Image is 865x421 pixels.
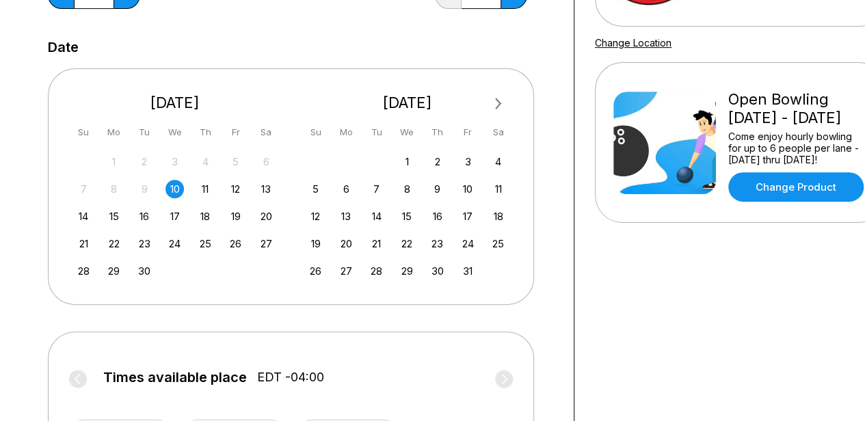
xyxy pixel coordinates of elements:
div: Choose Monday, October 6th, 2025 [337,180,356,198]
div: Choose Thursday, September 11th, 2025 [196,180,215,198]
span: Times available place [103,370,247,385]
div: Choose Saturday, October 11th, 2025 [489,180,507,198]
div: Choose Monday, October 13th, 2025 [337,207,356,226]
div: Choose Wednesday, October 1st, 2025 [398,152,416,171]
div: Choose Sunday, September 21st, 2025 [75,234,93,253]
div: Choose Wednesday, October 15th, 2025 [398,207,416,226]
div: Choose Tuesday, September 16th, 2025 [135,207,154,226]
div: Choose Thursday, October 16th, 2025 [428,207,447,226]
div: Choose Wednesday, October 29th, 2025 [398,262,416,280]
div: Choose Wednesday, October 8th, 2025 [398,180,416,198]
div: Choose Saturday, October 25th, 2025 [489,234,507,253]
div: Choose Wednesday, September 24th, 2025 [165,234,184,253]
div: Not available Sunday, September 7th, 2025 [75,180,93,198]
div: Choose Tuesday, October 14th, 2025 [367,207,386,226]
div: Th [196,123,215,141]
a: Change Location [595,37,671,49]
div: Choose Tuesday, September 23rd, 2025 [135,234,154,253]
div: Mo [105,123,123,141]
div: Choose Thursday, October 23rd, 2025 [428,234,447,253]
div: Choose Thursday, October 2nd, 2025 [428,152,447,171]
div: Tu [367,123,386,141]
div: Choose Monday, October 27th, 2025 [337,262,356,280]
div: Choose Saturday, October 4th, 2025 [489,152,507,171]
div: Not available Thursday, September 4th, 2025 [196,152,215,171]
div: Choose Friday, September 26th, 2025 [226,234,245,253]
div: Choose Thursday, October 9th, 2025 [428,180,447,198]
div: Not available Saturday, September 6th, 2025 [257,152,276,171]
div: Choose Sunday, September 28th, 2025 [75,262,93,280]
div: Choose Monday, September 15th, 2025 [105,207,123,226]
div: Choose Friday, October 24th, 2025 [459,234,477,253]
div: Not available Monday, September 1st, 2025 [105,152,123,171]
div: Choose Saturday, September 20th, 2025 [257,207,276,226]
div: Su [306,123,325,141]
div: Choose Sunday, September 14th, 2025 [75,207,93,226]
div: Choose Monday, September 22nd, 2025 [105,234,123,253]
div: Choose Friday, October 10th, 2025 [459,180,477,198]
div: Choose Tuesday, October 21st, 2025 [367,234,386,253]
div: Choose Friday, October 31st, 2025 [459,262,477,280]
div: Fr [459,123,477,141]
div: Choose Thursday, September 25th, 2025 [196,234,215,253]
label: Date [48,40,79,55]
a: Change Product [728,172,864,202]
span: EDT -04:00 [257,370,324,385]
div: Choose Tuesday, September 30th, 2025 [135,262,154,280]
div: Choose Friday, September 19th, 2025 [226,207,245,226]
div: Not available Tuesday, September 2nd, 2025 [135,152,154,171]
div: Choose Sunday, October 12th, 2025 [306,207,325,226]
div: Choose Sunday, October 19th, 2025 [306,234,325,253]
div: Tu [135,123,154,141]
div: Choose Wednesday, September 17th, 2025 [165,207,184,226]
div: Choose Saturday, October 18th, 2025 [489,207,507,226]
div: Choose Monday, October 20th, 2025 [337,234,356,253]
div: Not available Wednesday, September 3rd, 2025 [165,152,184,171]
div: Choose Monday, September 29th, 2025 [105,262,123,280]
div: Choose Thursday, October 30th, 2025 [428,262,447,280]
div: Choose Thursday, September 18th, 2025 [196,207,215,226]
div: Choose Friday, October 17th, 2025 [459,207,477,226]
div: Choose Saturday, September 27th, 2025 [257,234,276,253]
div: month 2025-09 [72,151,278,280]
div: We [165,123,184,141]
div: [DATE] [69,94,281,112]
div: Th [428,123,447,141]
div: Choose Friday, October 3rd, 2025 [459,152,477,171]
div: Choose Sunday, October 26th, 2025 [306,262,325,280]
div: Not available Friday, September 5th, 2025 [226,152,245,171]
div: Choose Tuesday, October 7th, 2025 [367,180,386,198]
div: [DATE] [302,94,514,112]
button: Next Month [488,93,509,115]
div: Choose Sunday, October 5th, 2025 [306,180,325,198]
div: Choose Wednesday, September 10th, 2025 [165,180,184,198]
div: Not available Tuesday, September 9th, 2025 [135,180,154,198]
div: Sa [257,123,276,141]
div: We [398,123,416,141]
div: month 2025-10 [305,151,510,280]
div: Choose Wednesday, October 22nd, 2025 [398,234,416,253]
div: Sa [489,123,507,141]
div: Choose Friday, September 12th, 2025 [226,180,245,198]
img: Open Bowling Sunday - Thursday [613,92,716,194]
div: Not available Monday, September 8th, 2025 [105,180,123,198]
div: Choose Tuesday, October 28th, 2025 [367,262,386,280]
div: Choose Saturday, September 13th, 2025 [257,180,276,198]
div: Su [75,123,93,141]
div: Mo [337,123,356,141]
div: Fr [226,123,245,141]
